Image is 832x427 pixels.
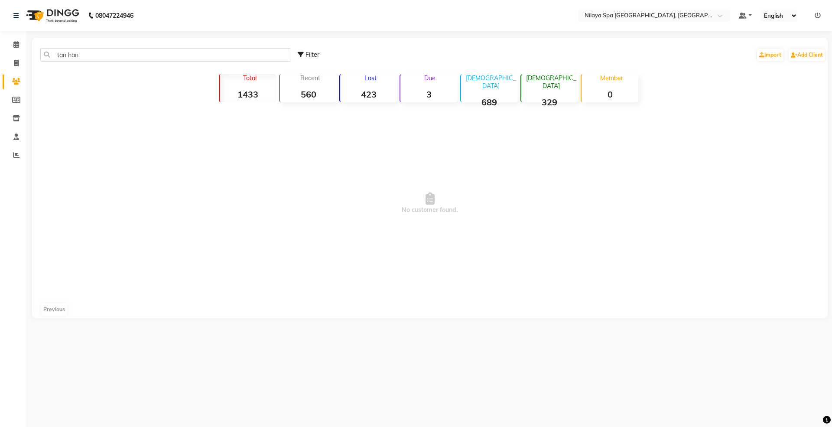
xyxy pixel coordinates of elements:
p: Lost [344,74,397,82]
p: Recent [283,74,337,82]
strong: 0 [582,89,638,100]
strong: 560 [280,89,337,100]
img: logo [22,3,81,28]
a: Add Client [789,49,825,61]
a: Import [757,49,783,61]
p: Due [402,74,457,82]
strong: 423 [340,89,397,100]
strong: 3 [400,89,457,100]
strong: 1433 [220,89,276,100]
strong: 689 [461,97,518,108]
span: Filter [305,51,319,59]
p: [DEMOGRAPHIC_DATA] [465,74,518,90]
b: 08047224946 [95,3,133,28]
p: Total [223,74,276,82]
p: Member [585,74,638,82]
span: No customer found. [32,106,828,301]
p: [DEMOGRAPHIC_DATA] [525,74,578,90]
strong: 329 [521,97,578,108]
input: Search by Name/Mobile/Email/Code [40,48,291,62]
